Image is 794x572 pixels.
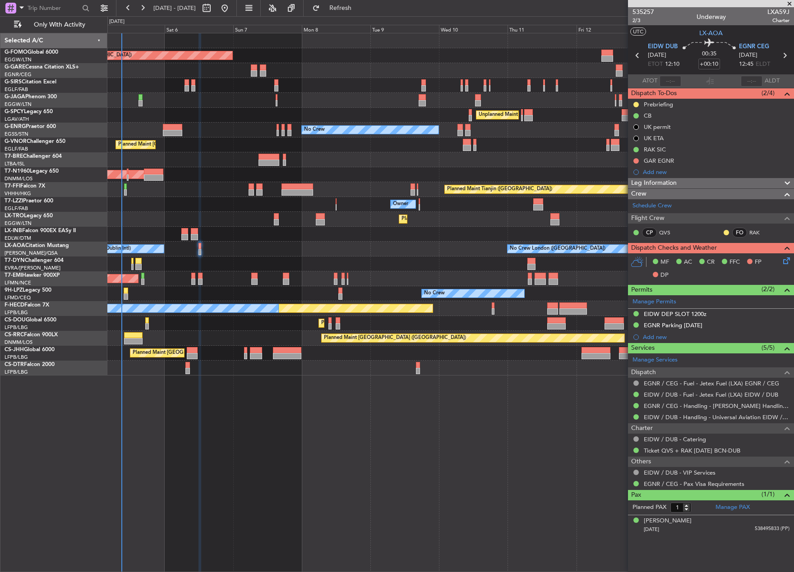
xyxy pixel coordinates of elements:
span: Leg Information [631,178,677,188]
span: EGNR CEG [739,42,769,51]
div: Planned Maint [GEOGRAPHIC_DATA] ([GEOGRAPHIC_DATA]) [133,346,275,360]
div: [PERSON_NAME] [644,517,692,526]
div: GAR EGNR [644,157,674,165]
span: Crew [631,189,646,199]
span: [DATE] - [DATE] [153,4,196,12]
div: Fri 5 [96,25,165,33]
a: G-GARECessna Citation XLS+ [5,64,79,70]
span: G-JAGA [5,94,25,100]
div: Planned Maint Tianjin ([GEOGRAPHIC_DATA]) [447,183,552,196]
span: CS-DOU [5,317,26,323]
a: EGSS/STN [5,131,28,137]
button: Refresh [308,1,362,15]
a: EGLF/FAB [5,146,28,152]
div: Owner [393,197,408,211]
span: Charter [631,423,653,434]
a: G-ENRGPraetor 600 [5,124,56,129]
span: F-HECD [5,302,24,308]
span: Flight Crew [631,213,665,224]
span: Dispatch [631,367,656,378]
a: Manage Permits [632,297,676,307]
a: G-VNORChallenger 650 [5,139,65,144]
a: EGGW/LTN [5,56,32,63]
span: (2/4) [762,88,775,98]
span: Dispatch To-Dos [631,88,677,99]
span: Charter [767,17,789,24]
span: ETOT [648,60,663,69]
a: Manage Services [632,356,678,365]
a: Manage PAX [716,503,750,512]
a: G-JAGAPhenom 300 [5,94,57,100]
a: LTBA/ISL [5,160,25,167]
a: Ticket QVS + RAK [DATE] BCN-DUB [644,447,740,454]
a: CS-DTRFalcon 2000 [5,362,55,367]
span: CS-JHH [5,347,24,352]
a: LFPB/LBG [5,309,28,316]
a: EIDW / DUB - Catering [644,435,706,443]
span: LX-INB [5,228,22,233]
span: ELDT [756,60,770,69]
div: RAK SIC [644,146,666,153]
a: EIDW / DUB - Fuel - Jetex Fuel (LXA) EIDW / DUB [644,391,778,398]
a: EGNR / CEG - Handling - [PERSON_NAME] Handling Services EGNR / CEG [644,402,789,410]
a: CS-JHHGlobal 6000 [5,347,55,352]
a: T7-N1960Legacy 650 [5,169,59,174]
button: Only With Activity [10,18,98,32]
div: Prebriefing [644,101,673,108]
span: Pax [631,490,641,500]
span: ATOT [642,77,657,86]
a: LX-AOACitation Mustang [5,243,69,248]
a: LFMN/NCE [5,279,31,286]
a: T7-FFIFalcon 7X [5,183,45,189]
span: DP [660,271,669,280]
a: EGGW/LTN [5,220,32,227]
button: UTC [630,27,646,36]
span: G-VNOR [5,139,27,144]
a: VHHH/HKG [5,190,31,197]
div: Sun 7 [233,25,302,33]
a: EVRA/[PERSON_NAME] [5,265,60,271]
a: EGLF/FAB [5,86,28,93]
a: LX-TROLegacy 650 [5,213,53,219]
a: QVS [659,229,679,237]
div: Planned Maint [GEOGRAPHIC_DATA] ([GEOGRAPHIC_DATA]) [118,138,260,151]
div: CB [644,112,651,119]
span: T7-EMI [5,273,22,278]
input: --:-- [660,76,681,87]
span: T7-BRE [5,154,23,159]
a: T7-LZZIPraetor 600 [5,198,53,204]
div: Mon 8 [302,25,370,33]
div: Add new [643,168,789,176]
a: G-FOMOGlobal 6000 [5,50,58,55]
span: G-ENRG [5,124,26,129]
a: LFMD/CEQ [5,294,31,301]
div: Planned Maint [GEOGRAPHIC_DATA] ([GEOGRAPHIC_DATA]) [321,316,463,330]
a: LX-INBFalcon 900EX EASy II [5,228,76,233]
div: Underway [697,12,726,22]
span: G-SIRS [5,79,22,85]
a: T7-DYNChallenger 604 [5,258,64,263]
span: (1/1) [762,490,775,499]
span: G-FOMO [5,50,28,55]
div: Add new [643,333,789,341]
span: MF [660,258,669,267]
span: [DATE] [644,526,659,533]
span: CS-DTR [5,362,24,367]
a: Schedule Crew [632,201,672,210]
a: DNMM/LOS [5,175,32,182]
span: CR [707,258,715,267]
a: EGNR / CEG - Pax Visa Requirements [644,480,744,488]
span: Only With Activity [23,22,95,28]
span: Dispatch Checks and Weather [631,243,717,253]
a: LFPB/LBG [5,369,28,375]
span: EIDW DUB [648,42,678,51]
a: EGNR/CEG [5,71,32,78]
div: Thu 11 [508,25,576,33]
div: EIDW DEP SLOT 1200z [644,310,706,318]
span: (2/2) [762,284,775,294]
span: 12:10 [665,60,679,69]
span: G-GARE [5,64,25,70]
div: Planned Maint [GEOGRAPHIC_DATA] ([GEOGRAPHIC_DATA]) [324,331,466,345]
a: DNMM/LOS [5,339,32,346]
a: T7-BREChallenger 604 [5,154,62,159]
